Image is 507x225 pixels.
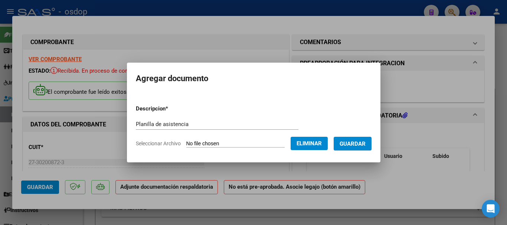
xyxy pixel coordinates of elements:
h2: Agregar documento [136,72,372,86]
p: Descripcion [136,105,207,113]
button: Guardar [334,137,372,150]
span: Seleccionar Archivo [136,140,181,146]
button: Eliminar [291,137,328,150]
span: Eliminar [297,140,322,147]
span: Guardar [340,140,366,147]
div: Open Intercom Messenger [482,200,500,218]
